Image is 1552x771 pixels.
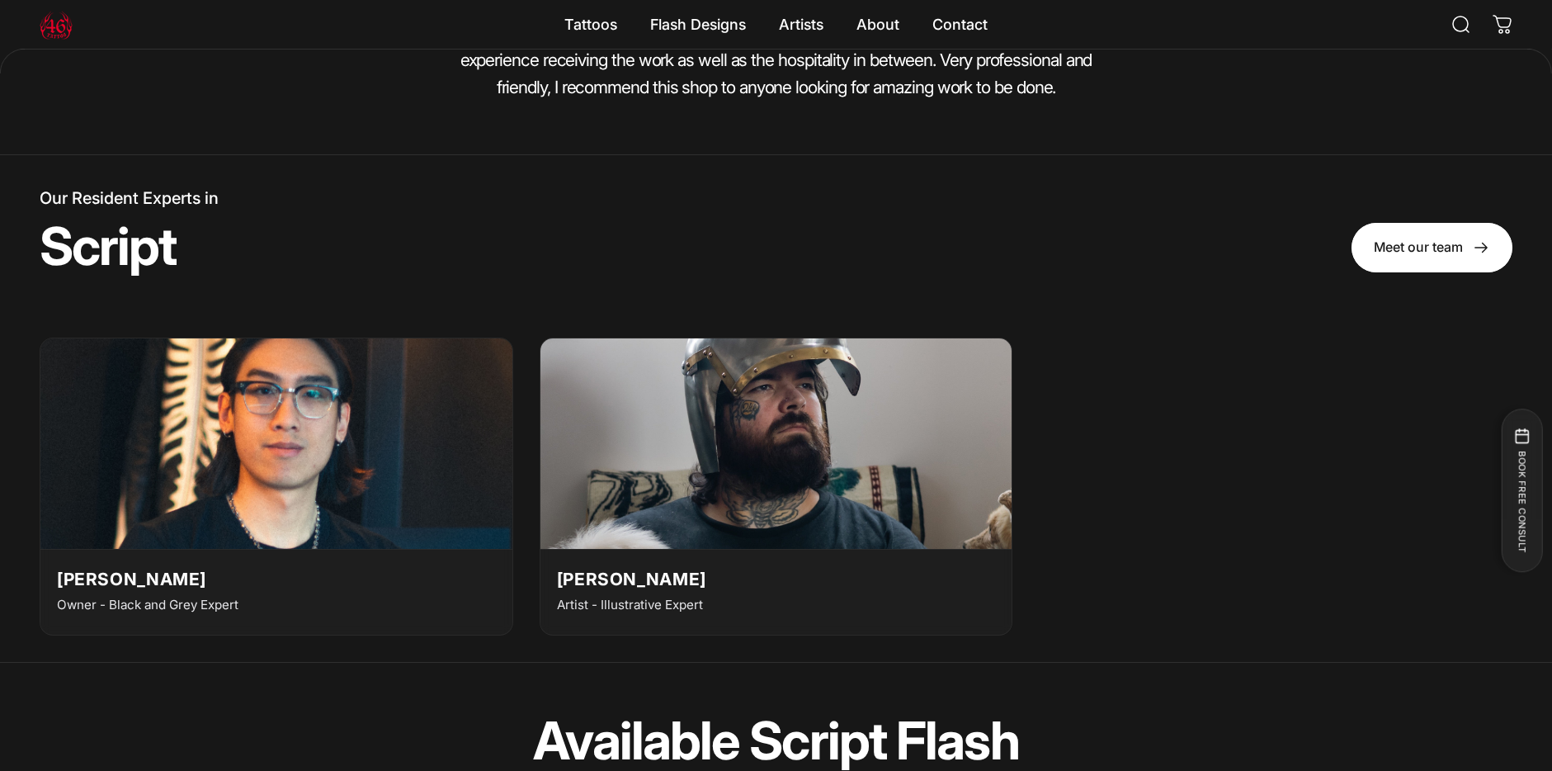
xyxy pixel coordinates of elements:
a: Contact [916,7,1004,42]
summary: Tattoos [548,7,634,42]
animate-element: Available [533,715,739,767]
p: Owner - Black and Grey Expert [57,595,238,615]
animate-element: Script [40,220,177,272]
img: Taivas Jättiläinen [540,338,1012,550]
nav: Primary [548,7,1004,42]
summary: Artists [762,7,840,42]
animate-element: Script [749,715,886,767]
a: Meet our team [1352,223,1512,272]
h2: [PERSON_NAME] [57,570,206,590]
p: Our Resident Experts in [40,191,219,207]
animate-element: Flash [896,715,1019,767]
summary: About [840,7,916,42]
p: Artist - Illustrative Expert [557,595,703,615]
summary: Flash Designs [634,7,762,42]
a: [PERSON_NAME] Artist - Illustrative Expert [540,338,1013,636]
a: 0 items [1484,7,1521,43]
h2: [PERSON_NAME] [557,570,706,590]
button: BOOK FREE CONSULT [1501,409,1542,573]
img: Geoffrey Wong [40,338,512,550]
a: [PERSON_NAME] Owner - Black and Grey Expert [40,338,513,636]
